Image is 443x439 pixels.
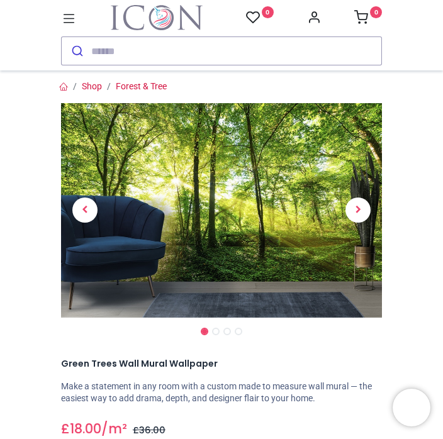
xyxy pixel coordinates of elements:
span: £ [61,420,101,438]
sup: 0 [370,6,382,18]
a: Previous [61,135,109,286]
a: Forest & Tree [116,81,167,91]
span: /m² [101,420,127,438]
iframe: Brevo live chat [393,389,430,426]
a: 0 [246,10,274,26]
a: Shop [82,81,102,91]
span: Previous [72,197,98,223]
p: Make a statement in any room with a custom made to measure wall mural — the easiest way to add dr... [61,381,382,405]
img: Green Trees Wall Mural Wallpaper [61,103,382,318]
h1: Green Trees Wall Mural Wallpaper [61,358,382,370]
span: Next [345,197,371,223]
img: Icon Wall Stickers [111,5,203,30]
span: 36.00 [139,424,165,436]
span: £ [133,424,165,436]
span: 18.00 [70,420,101,438]
a: 0 [354,14,382,24]
a: Account Info [307,14,321,24]
button: Submit [62,37,91,65]
sup: 0 [262,6,274,18]
a: Next [334,135,383,286]
a: Logo of Icon Wall Stickers [111,5,203,30]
